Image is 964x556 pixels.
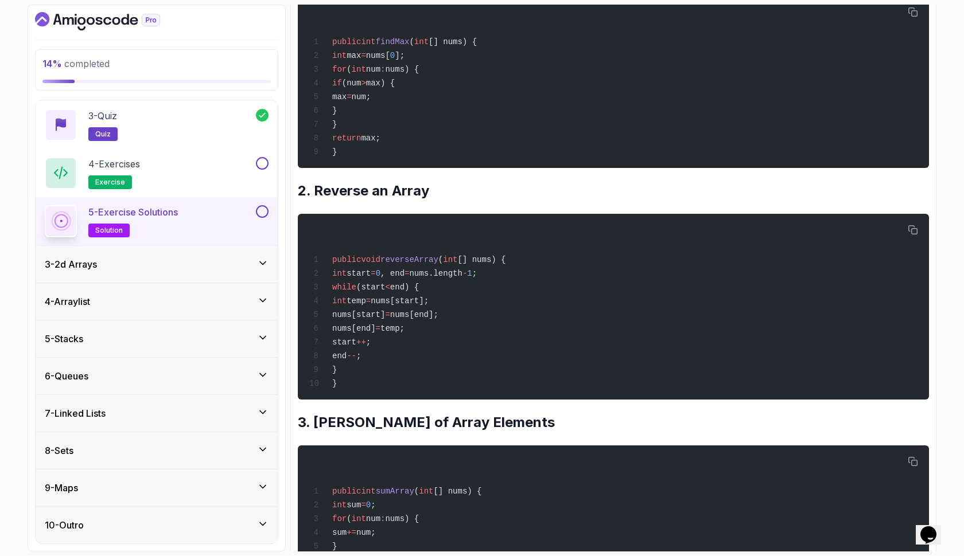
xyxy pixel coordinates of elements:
span: int [419,487,433,496]
span: ++ [356,338,366,347]
span: end [332,351,347,361]
span: max [332,92,347,101]
span: ( [347,65,351,74]
span: 1 [467,269,472,278]
button: 9-Maps [36,469,278,506]
h3: 6 - Queues [45,369,88,383]
span: < [385,283,390,292]
span: } [332,365,337,374]
span: int [332,269,347,278]
button: 8-Sets [36,432,278,469]
span: int [352,65,366,74]
span: = [361,500,366,510]
span: ; [366,338,371,347]
button: 5-Stacks [36,320,278,357]
span: end) { [390,283,419,292]
span: } [332,542,337,551]
span: ]; [395,51,405,60]
iframe: chat widget [916,510,953,545]
span: = [366,296,371,306]
span: ; [356,351,361,361]
span: sum [332,528,347,537]
span: num; [352,92,371,101]
h3: 8 - Sets [45,444,73,457]
button: 3-2d Arrays [36,246,278,283]
span: num [366,65,380,74]
span: temp; [380,324,405,333]
span: = [371,269,375,278]
h3: 7 - Linked Lists [45,406,106,420]
span: } [332,120,337,129]
span: for [332,65,347,74]
span: nums.length [409,269,462,278]
span: (start [356,283,385,292]
span: int [414,37,429,46]
h3: 10 - Outro [45,518,84,532]
span: nums[end]; [390,310,438,319]
span: ; [371,500,375,510]
span: int [352,514,366,523]
h2: 3. [PERSON_NAME] of Array Elements [298,413,929,432]
span: start [347,269,371,278]
p: 5 - Exercise Solutions [88,205,178,219]
span: ; [472,269,477,278]
h3: 5 - Stacks [45,332,83,346]
span: += [347,528,356,537]
span: for [332,514,347,523]
span: - [462,269,467,278]
span: return [332,134,361,143]
span: reverseArray [380,255,438,264]
span: (num [342,79,361,88]
span: max; [361,134,380,143]
span: } [332,106,337,115]
span: public [332,255,361,264]
span: nums[start] [332,310,385,319]
span: while [332,283,356,292]
span: ( [414,487,419,496]
span: : [380,514,385,523]
a: Dashboard [35,12,186,30]
h3: 9 - Maps [45,481,78,495]
span: ( [347,514,351,523]
span: int [443,255,457,264]
span: = [385,310,390,319]
span: start [332,338,356,347]
span: max [347,51,361,60]
p: 4 - Exercises [88,157,140,171]
span: = [347,92,351,101]
span: exercise [95,178,125,187]
span: } [332,379,337,388]
span: , end [380,269,405,278]
span: findMax [376,37,410,46]
span: = [405,269,409,278]
span: nums[start]; [371,296,429,306]
span: [] nums) { [429,37,477,46]
span: = [361,51,366,60]
span: 0 [390,51,395,60]
span: nums[end] [332,324,376,333]
span: solution [95,226,123,235]
span: max) { [366,79,395,88]
span: public [332,487,361,496]
button: 6-Queues [36,358,278,394]
span: 14 % [42,58,62,69]
span: sumArray [376,487,414,496]
span: 0 [376,269,380,278]
h3: 4 - Arraylist [45,295,90,308]
span: completed [42,58,110,69]
span: nums[ [366,51,390,60]
span: ( [409,37,414,46]
span: void [361,255,380,264]
span: int [332,296,347,306]
button: 5-Exercise Solutionssolution [45,205,269,237]
span: ( [438,255,443,264]
span: int [332,500,347,510]
span: } [332,147,337,156]
button: 7-Linked Lists [36,395,278,432]
span: quiz [95,130,111,139]
span: 0 [366,500,371,510]
span: num; [356,528,376,537]
span: public [332,37,361,46]
p: 3 - Quiz [88,109,117,123]
span: = [376,324,380,333]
